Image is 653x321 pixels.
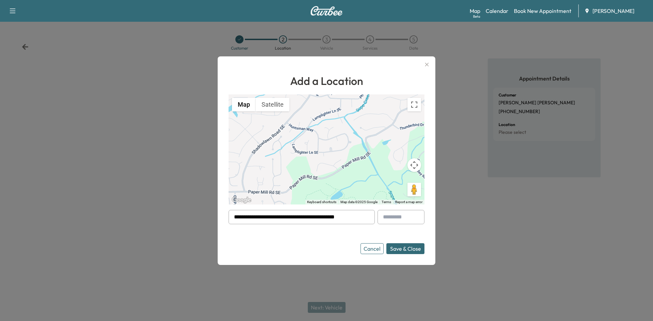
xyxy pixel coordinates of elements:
[514,7,571,15] a: Book New Appointment
[470,7,480,15] a: MapBeta
[386,243,424,254] button: Save & Close
[592,7,634,15] span: [PERSON_NAME]
[361,243,384,254] button: Cancel
[256,98,289,111] button: Show satellite imagery
[473,14,480,19] div: Beta
[486,7,508,15] a: Calendar
[232,98,256,111] button: Show street map
[407,158,421,172] button: Map camera controls
[340,200,378,204] span: Map data ©2025 Google
[407,183,421,196] button: Drag Pegman onto the map to open Street View
[229,73,424,89] h1: Add a Location
[307,200,336,204] button: Keyboard shortcuts
[310,6,343,16] img: Curbee Logo
[230,196,253,204] img: Google
[382,200,391,204] a: Terms (opens in new tab)
[407,98,421,111] button: Toggle fullscreen view
[395,200,422,204] a: Report a map error
[230,196,253,204] a: Open this area in Google Maps (opens a new window)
